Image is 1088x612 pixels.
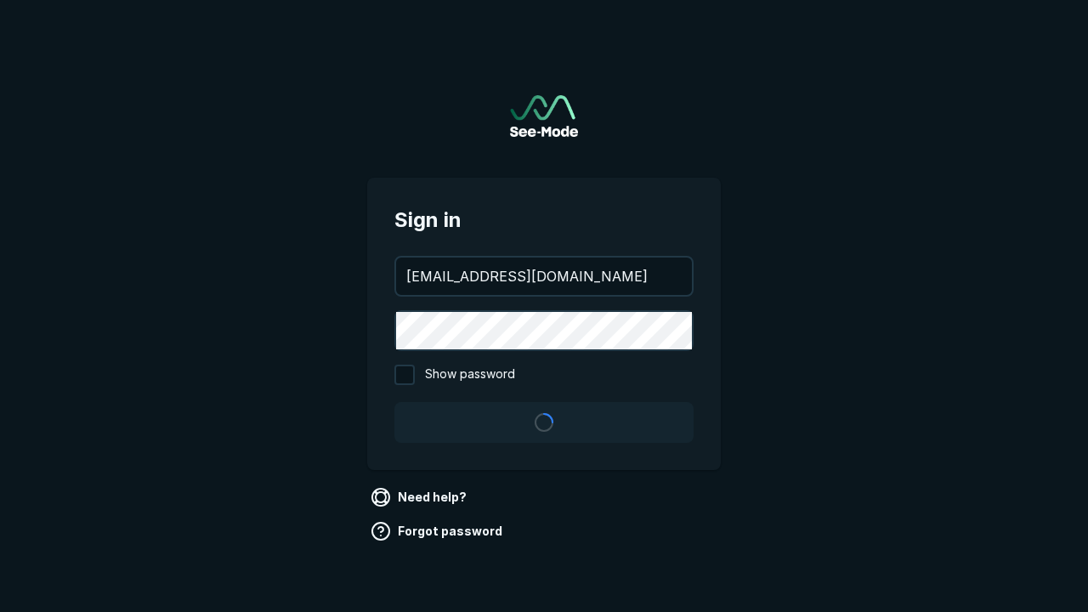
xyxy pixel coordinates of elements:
span: Sign in [394,205,694,235]
a: Go to sign in [510,95,578,137]
a: Forgot password [367,518,509,545]
img: See-Mode Logo [510,95,578,137]
span: Show password [425,365,515,385]
a: Need help? [367,484,473,511]
input: your@email.com [396,258,692,295]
